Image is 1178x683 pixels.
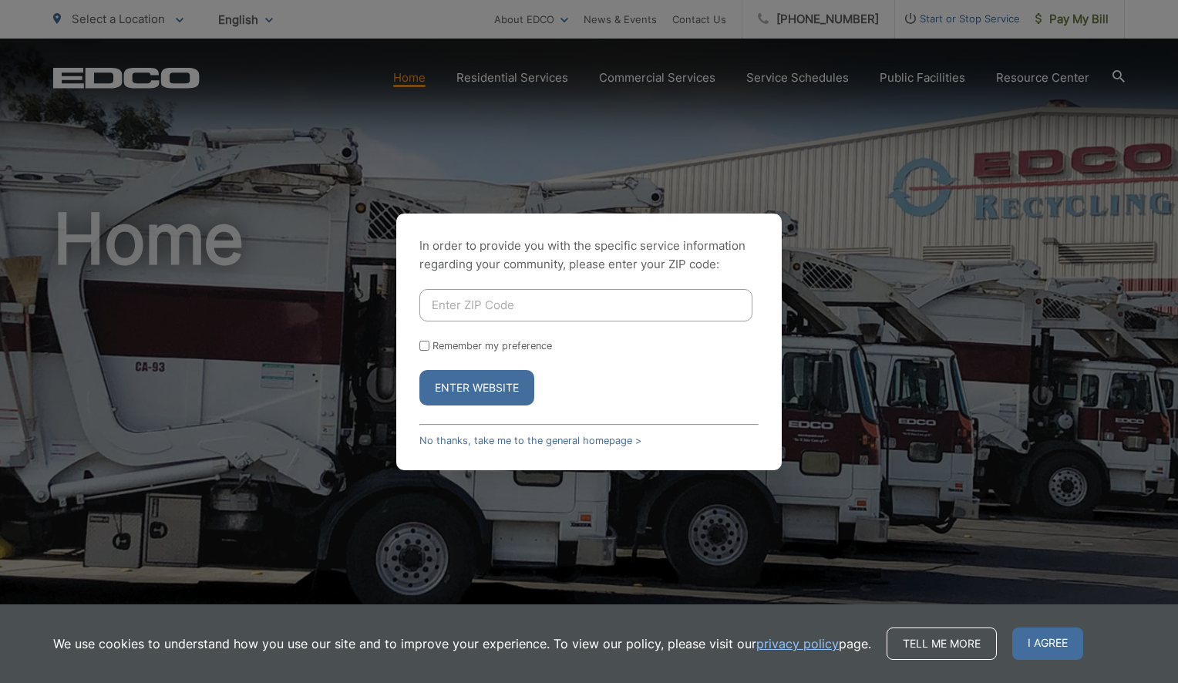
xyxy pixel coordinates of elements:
span: I agree [1012,627,1083,660]
p: In order to provide you with the specific service information regarding your community, please en... [419,237,759,274]
label: Remember my preference [432,340,552,352]
p: We use cookies to understand how you use our site and to improve your experience. To view our pol... [53,634,871,653]
a: Tell me more [887,627,997,660]
button: Enter Website [419,370,534,405]
a: No thanks, take me to the general homepage > [419,435,641,446]
input: Enter ZIP Code [419,289,752,321]
a: privacy policy [756,634,839,653]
